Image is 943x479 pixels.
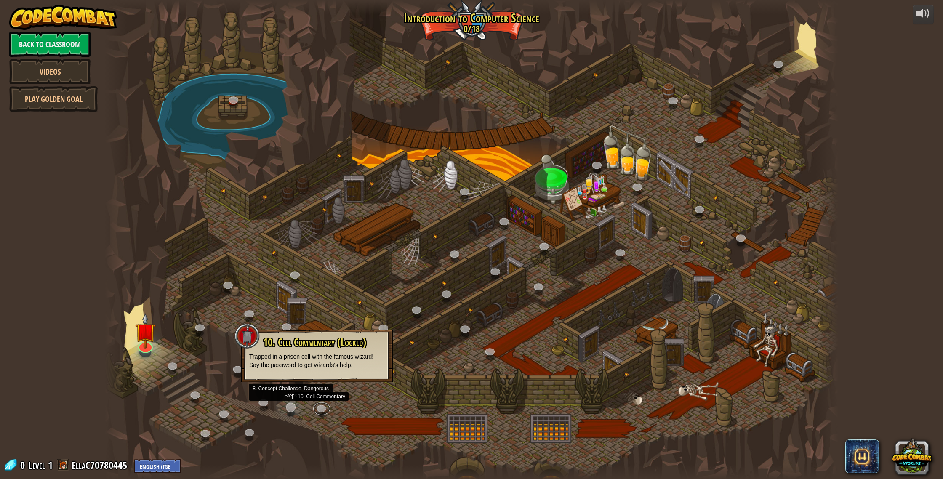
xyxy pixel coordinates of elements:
img: level-banner-unstarted.png [135,313,156,348]
span: 1 [48,458,53,472]
a: Back to Classroom [9,32,91,57]
span: Level [28,458,45,472]
a: Videos [9,59,91,84]
span: 0 [20,458,27,472]
a: Play Golden Goal [9,86,98,112]
button: Adjust volume [913,5,934,24]
a: EllaC70780445 [72,458,130,472]
img: CodeCombat - Learn how to code by playing a game [9,5,117,30]
p: Trapped in a prison cell with the famous wizard! Say the password to get wizards's help. [249,352,385,369]
span: 10. Cell Commentary (Locked) [263,335,366,349]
